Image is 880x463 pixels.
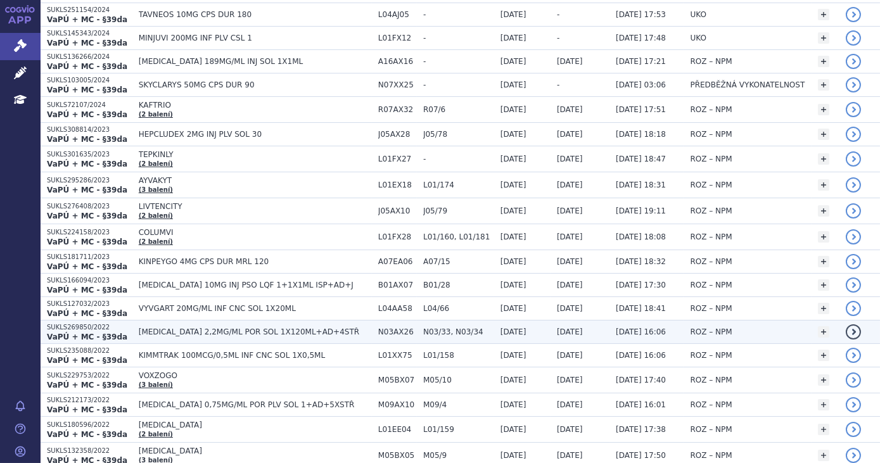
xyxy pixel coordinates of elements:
a: + [818,303,829,314]
a: detail [846,203,861,219]
span: [DATE] 17:40 [616,376,666,384]
span: [DATE] [557,451,583,460]
span: [DATE] 19:11 [616,206,666,215]
p: SUKLS181711/2023 [47,253,132,262]
span: [DATE] [501,130,526,139]
strong: VaPÚ + MC - §39da [47,333,127,341]
a: detail [846,30,861,46]
span: [MEDICAL_DATA] 2,2MG/ML POR SOL 1X120ML+AD+4STŘ [139,327,372,336]
a: + [818,450,829,461]
span: KAFTRIO [139,101,372,110]
p: SUKLS224158/2023 [47,228,132,237]
p: SUKLS180596/2022 [47,421,132,429]
span: ROZ – NPM [690,400,732,409]
p: SUKLS235088/2022 [47,346,132,355]
span: [DATE] [501,351,526,360]
span: - [557,34,559,42]
span: [DATE] 03:06 [616,80,666,89]
span: [DATE] [557,425,583,434]
span: ROZ – NPM [690,181,732,189]
a: + [818,32,829,44]
span: - [423,155,494,163]
span: ROZ – NPM [690,257,732,266]
span: [DATE] [557,257,583,266]
span: N07XX25 [378,80,417,89]
strong: VaPÚ + MC - §39da [47,15,127,24]
p: SUKLS301635/2023 [47,150,132,159]
span: ROZ – NPM [690,304,732,313]
span: [DATE] 18:47 [616,155,666,163]
a: detail [846,254,861,269]
span: R07AX32 [378,105,417,114]
span: [DATE] [501,232,526,241]
span: L01/158 [423,351,494,360]
span: [DATE] [501,206,526,215]
span: [DATE] 17:21 [616,57,666,66]
span: [DATE] [501,34,526,42]
a: + [818,399,829,410]
span: [DATE] [501,80,526,89]
span: [DATE] [557,206,583,215]
span: KIMMTRAK 100MCG/0,5ML INF CNC SOL 1X0,5ML [139,351,372,360]
a: detail [846,372,861,388]
p: SUKLS308814/2023 [47,125,132,134]
span: M05BX07 [378,376,417,384]
strong: VaPÚ + MC - §39da [47,309,127,318]
a: (2 balení) [139,160,173,167]
span: TAVNEOS 10MG CPS DUR 180 [139,10,372,19]
a: + [818,256,829,267]
span: L04AA58 [378,304,417,313]
span: [DATE] [557,232,583,241]
strong: VaPÚ + MC - §39da [47,430,127,439]
strong: VaPÚ + MC - §39da [47,135,127,144]
span: [DATE] [501,400,526,409]
p: SUKLS251154/2024 [47,6,132,15]
span: [MEDICAL_DATA] [139,447,372,455]
a: + [818,205,829,217]
span: L01EX18 [378,181,417,189]
span: - [423,34,494,42]
span: M05BX05 [378,451,417,460]
a: detail [846,324,861,339]
a: + [818,350,829,361]
strong: VaPÚ + MC - §39da [47,62,127,71]
span: [DATE] [501,57,526,66]
span: HEPCLUDEX 2MG INJ PLV SOL 30 [139,130,372,139]
span: UKO [690,34,706,42]
span: [DATE] [501,181,526,189]
span: [DATE] [557,155,583,163]
strong: VaPÚ + MC - §39da [47,160,127,168]
span: SKYCLARYS 50MG CPS DUR 90 [139,80,372,89]
a: detail [846,127,861,142]
a: + [818,424,829,435]
strong: VaPÚ + MC - §39da [47,381,127,390]
span: - [557,80,559,89]
span: J05/79 [423,206,494,215]
span: ROZ – NPM [690,281,732,289]
span: [DATE] [501,425,526,434]
strong: VaPÚ + MC - §39da [47,286,127,295]
a: (2 balení) [139,111,173,118]
span: [DATE] [557,130,583,139]
span: [DATE] [501,257,526,266]
a: detail [846,77,861,92]
span: ROZ – NPM [690,451,732,460]
span: J05/78 [423,130,494,139]
a: detail [846,301,861,316]
span: M05/9 [423,451,494,460]
strong: VaPÚ + MC - §39da [47,110,127,119]
strong: VaPÚ + MC - §39da [47,86,127,94]
span: M09/4 [423,400,494,409]
p: SUKLS103005/2024 [47,76,132,85]
span: - [423,80,494,89]
span: [DATE] 17:50 [616,451,666,460]
span: A07/15 [423,257,494,266]
span: ROZ – NPM [690,376,732,384]
span: - [423,10,494,19]
span: UKO [690,10,706,19]
span: - [557,10,559,19]
span: A16AX16 [378,57,417,66]
a: detail [846,229,861,244]
a: detail [846,422,861,437]
span: [DATE] 17:38 [616,425,666,434]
